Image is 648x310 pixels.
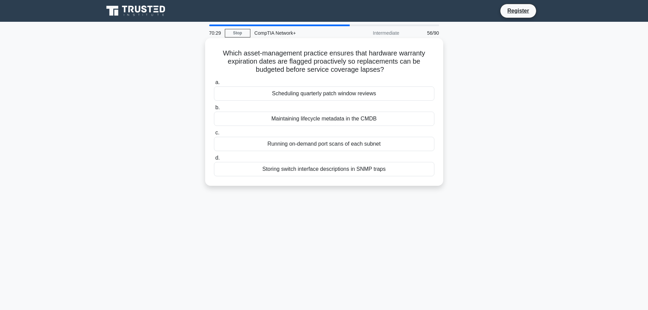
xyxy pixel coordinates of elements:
[250,26,344,40] div: CompTIA Network+
[214,112,434,126] div: Maintaining lifecycle metadata in the CMDB
[215,79,220,85] span: a.
[215,155,220,161] span: d.
[403,26,443,40] div: 56/90
[503,6,533,15] a: Register
[213,49,435,74] h5: Which asset-management practice ensures that hardware warranty expiration dates are flagged proac...
[225,29,250,37] a: Stop
[215,104,220,110] span: b.
[344,26,403,40] div: Intermediate
[215,130,219,135] span: c.
[214,162,434,176] div: Storing switch interface descriptions in SNMP traps
[214,86,434,101] div: Scheduling quarterly patch window reviews
[214,137,434,151] div: Running on-demand port scans of each subnet
[205,26,225,40] div: 70:29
